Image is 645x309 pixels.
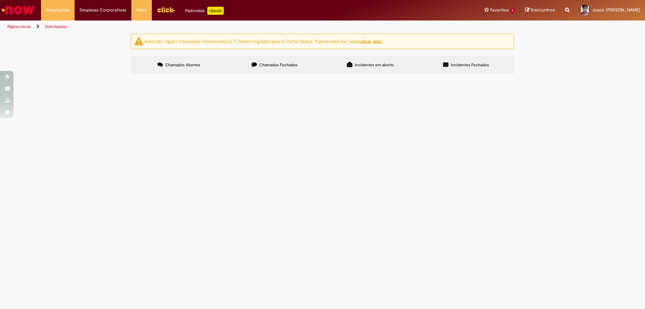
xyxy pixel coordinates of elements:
p: +GenAi [207,7,224,15]
a: Página inicial [7,24,31,29]
a: Solicitações [45,24,68,29]
span: Joacir [PERSON_NAME] [592,7,640,13]
span: Despesas Corporativas [80,7,126,13]
span: Favoritos [490,7,509,13]
div: Padroniza [185,7,224,15]
span: 1 [510,8,515,13]
span: Chamados Fechados [259,62,298,68]
span: Chamados Abertos [165,62,200,68]
ul: Trilhas de página [5,21,425,33]
span: Requisições [46,7,70,13]
img: click_logo_yellow_360x200.png [157,5,175,15]
ng-bind-html: Atenção: alguns chamados relacionados a T.I foram migrados para o Portal Global. Para acessá-los,... [144,38,383,44]
img: ServiceNow [1,3,35,17]
span: Rascunhos [531,7,555,13]
span: Incidentes em aberto [355,62,394,68]
span: Incidentes Fechados [451,62,489,68]
a: Rascunhos [525,7,555,13]
span: More [136,7,147,13]
a: clicar aqui. [360,38,383,44]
